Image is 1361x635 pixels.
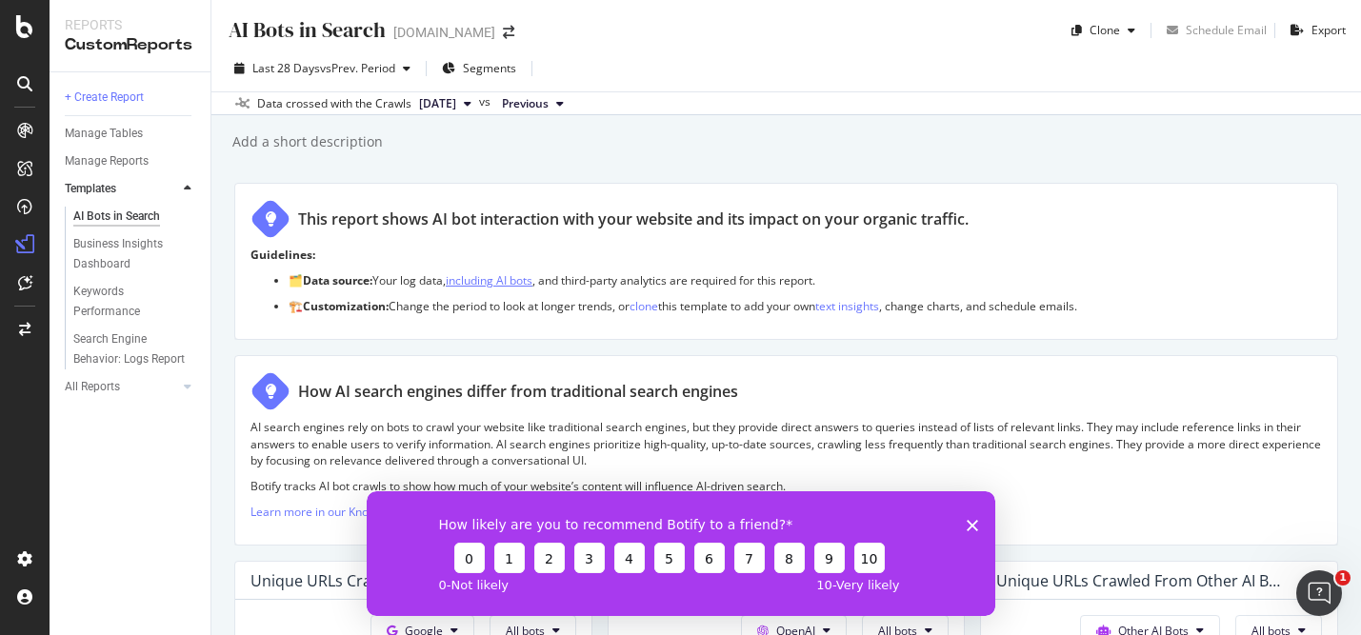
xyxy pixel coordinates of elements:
[73,329,186,369] div: Search Engine Behavior: Logs Report
[1311,22,1346,38] div: Export
[73,234,183,274] div: Business Insights Dashboard
[479,93,494,110] span: vs
[230,132,383,151] div: Add a short description
[65,124,143,144] div: Manage Tables
[289,298,1322,314] p: 🏗️ Change the period to look at longer trends, or this template to add your own , change charts, ...
[393,23,495,42] div: [DOMAIN_NAME]
[73,329,197,369] a: Search Engine Behavior: Logs Report
[227,53,418,84] button: Last 28 DaysvsPrev. Period
[996,571,1290,590] div: Unique URLs Crawled from Other AI Bots
[252,60,320,76] span: Last 28 Days
[65,124,197,144] a: Manage Tables
[65,377,178,397] a: All Reports
[303,272,372,288] strong: Data source:
[65,179,116,199] div: Templates
[503,26,514,39] div: arrow-right-arrow-left
[227,15,386,45] div: AI Bots in Search
[73,234,197,274] a: Business Insights Dashboard
[73,282,197,322] a: Keywords Performance
[303,298,389,314] strong: Customization:
[419,95,456,112] span: 2025 Aug. 31st
[367,491,995,616] iframe: Survey from Botify
[446,272,532,288] a: including AI bots
[298,381,738,403] div: How AI search engines differ from traditional search engines
[1335,570,1351,585] span: 1
[73,282,180,322] div: Keywords Performance
[815,298,879,314] a: text insights
[65,377,120,397] div: All Reports
[65,179,178,199] a: Templates
[65,88,144,108] div: + Create Report
[65,151,149,171] div: Manage Reports
[1159,15,1267,46] button: Schedule Email
[494,92,571,115] button: Previous
[250,504,436,520] a: Learn more in our Knowledge Base
[65,34,195,56] div: CustomReports
[1283,15,1346,46] button: Export
[289,272,1322,288] p: 🗂️ Your log data, , and third-party analytics are required for this report.
[434,53,524,84] button: Segments
[250,478,1322,494] p: Botify tracks AI bot crawls to show how much of your website’s content will influence AI-driven s...
[1064,15,1143,46] button: Clone
[630,298,658,314] a: clone
[463,60,516,76] span: Segments
[250,247,315,263] strong: Guidelines:
[234,355,1338,546] div: How AI search engines differ from traditional search enginesAI search engines rely on bots to cra...
[1296,570,1342,616] iframe: Intercom live chat
[1090,22,1120,38] div: Clone
[250,419,1322,467] p: AI search engines rely on bots to crawl your website like traditional search engines, but they pr...
[65,15,195,34] div: Reports
[502,95,549,112] span: Previous
[298,208,969,230] div: This report shows AI bot interaction with your website and its impact on your organic traffic.
[1186,22,1267,38] div: Schedule Email
[250,571,502,590] div: Unique URLs Crawled from Google
[257,95,411,112] div: Data crossed with the Crawls
[65,151,197,171] a: Manage Reports
[320,60,395,76] span: vs Prev. Period
[234,183,1338,340] div: This report shows AI bot interaction with your website and its impact on your organic traffic.Gui...
[73,207,197,227] a: AI Bots in Search
[73,207,160,227] div: AI Bots in Search
[411,92,479,115] button: [DATE]
[65,88,197,108] a: + Create Report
